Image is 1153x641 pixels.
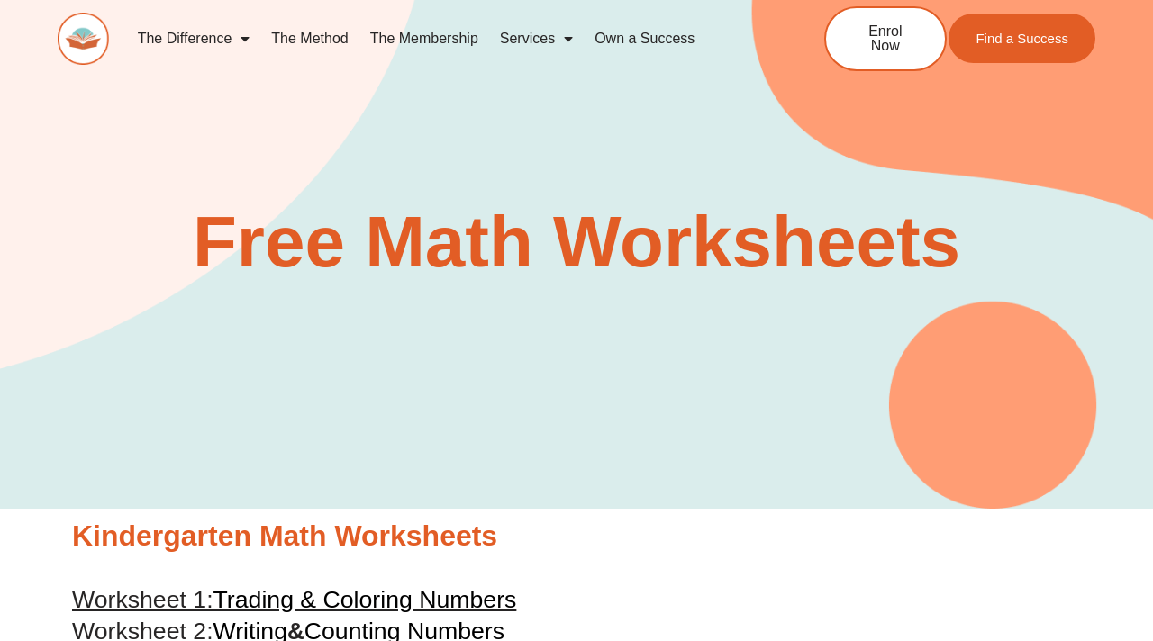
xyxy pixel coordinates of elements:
[853,24,918,53] span: Enrol Now
[72,518,1081,555] h2: Kindergarten Math Worksheets
[824,6,947,71] a: Enrol Now
[260,18,359,59] a: The Method
[72,586,516,613] a: Worksheet 1:Trading & Coloring Numbers
[584,18,705,59] a: Own a Success
[127,18,766,59] nav: Menu
[359,18,489,59] a: The Membership
[127,18,261,59] a: The Difference
[976,32,1068,45] span: Find a Success
[63,206,1090,278] h2: Free Math Worksheets
[213,586,517,613] span: Trading & Coloring Numbers
[949,14,1095,63] a: Find a Success
[72,586,213,613] span: Worksheet 1:
[489,18,584,59] a: Services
